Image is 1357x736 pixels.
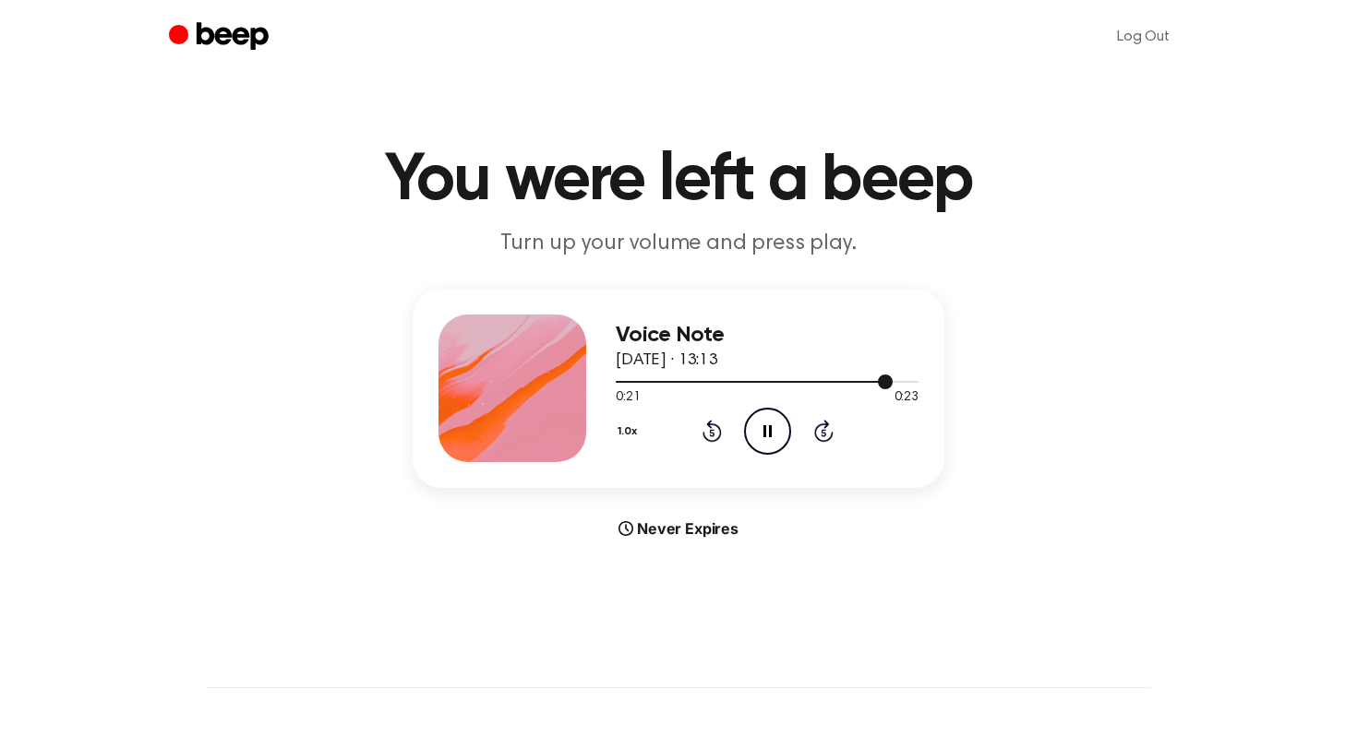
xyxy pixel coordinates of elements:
[1099,15,1188,59] a: Log Out
[169,19,273,55] a: Beep
[616,323,919,348] h3: Voice Note
[206,148,1151,214] h1: You were left a beep
[616,352,717,369] span: [DATE] · 13:13
[616,416,644,447] button: 1.0x
[895,388,919,408] span: 0:23
[324,229,1033,259] p: Turn up your volume and press play.
[616,388,640,408] span: 0:21
[413,517,944,540] div: Never Expires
